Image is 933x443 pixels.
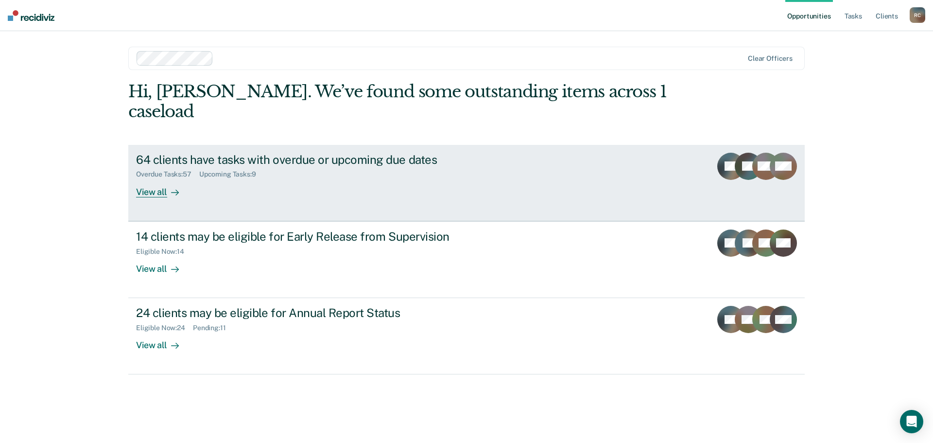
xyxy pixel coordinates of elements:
[136,153,477,167] div: 64 clients have tasks with overdue or upcoming due dates
[136,170,199,178] div: Overdue Tasks : 57
[193,324,234,332] div: Pending : 11
[136,178,190,197] div: View all
[128,298,805,374] a: 24 clients may be eligible for Annual Report StatusEligible Now:24Pending:11View all
[136,248,192,256] div: Eligible Now : 14
[8,10,54,21] img: Recidiviz
[900,410,923,433] div: Open Intercom Messenger
[199,170,264,178] div: Upcoming Tasks : 9
[136,324,193,332] div: Eligible Now : 24
[136,255,190,274] div: View all
[910,7,925,23] button: RC
[128,221,805,298] a: 14 clients may be eligible for Early Release from SupervisionEligible Now:14View all
[136,230,477,244] div: 14 clients may be eligible for Early Release from Supervision
[748,54,793,63] div: Clear officers
[136,306,477,320] div: 24 clients may be eligible for Annual Report Status
[128,82,670,122] div: Hi, [PERSON_NAME]. We’ve found some outstanding items across 1 caseload
[136,332,190,351] div: View all
[910,7,925,23] div: R C
[128,145,805,221] a: 64 clients have tasks with overdue or upcoming due datesOverdue Tasks:57Upcoming Tasks:9View all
